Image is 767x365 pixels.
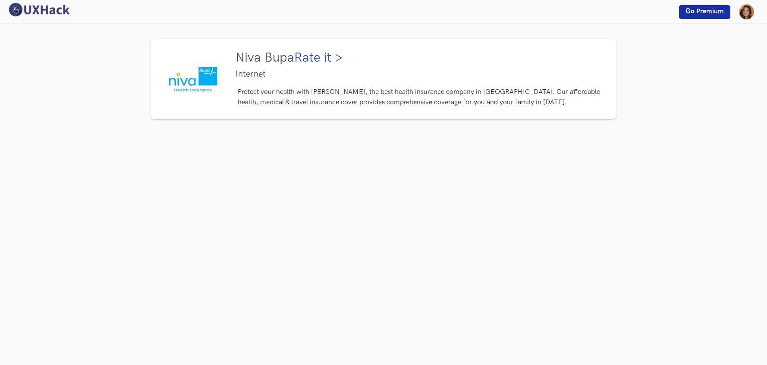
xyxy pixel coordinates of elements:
[294,50,343,66] a: Rate it >
[6,2,71,17] img: UXHack logo
[238,87,606,108] p: Protect your health with [PERSON_NAME], the best health insurance company in [GEOGRAPHIC_DATA]. O...
[236,50,343,66] h3: Niva Bupa
[739,4,754,19] img: Your profile pic
[685,7,724,16] span: Go Premium
[161,47,225,111] img: Niva Bupa logo
[679,5,730,19] a: Go Premium
[236,69,343,79] h4: Internet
